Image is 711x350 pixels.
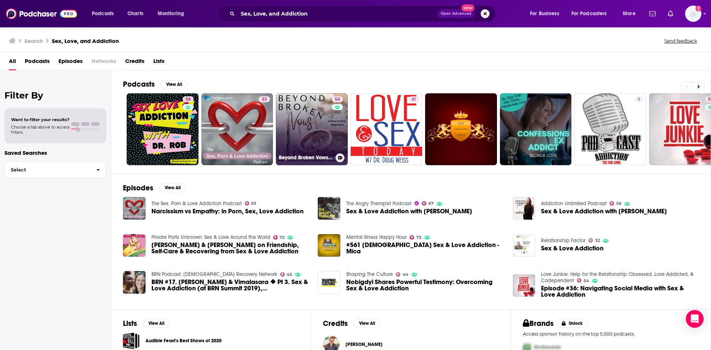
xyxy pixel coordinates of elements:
[318,197,340,220] img: Sex & Love Addiction with Sean Cardinalli
[571,9,607,19] span: For Podcasters
[245,201,257,206] a: 53
[4,161,106,178] button: Select
[153,55,164,70] span: Lists
[24,37,43,44] h3: Search
[25,55,50,70] a: Podcasts
[151,234,270,240] a: Private Parts Unknown: Sex & Love Around the World
[662,38,699,44] button: Send feedback
[186,96,191,103] span: 58
[6,7,77,21] img: Podchaser - Follow, Share and Rate Podcasts
[441,12,471,16] span: Open Advanced
[541,200,607,207] a: Addiction Unlimited Podcast
[251,202,256,205] span: 53
[416,236,421,239] span: 73
[541,245,604,251] a: Sex & Love Addiction
[513,197,535,220] img: Sex & Love Addiction with Brianne Davis
[422,201,434,206] a: 67
[685,6,701,22] button: Show profile menu
[125,55,144,70] a: Credits
[123,80,187,89] a: PodcastsView All
[541,208,667,214] span: Sex & Love Addiction with [PERSON_NAME]
[151,242,309,254] span: [PERSON_NAME] & [PERSON_NAME] on Friendship, Self-Care & Recovering from Sex & Love Addiction
[52,37,119,44] h3: Sex, Love, and Addiction
[346,200,411,207] a: The Angry Therapist Podcast
[11,117,70,122] span: Want to filter your results?
[273,235,285,240] a: 72
[346,341,383,347] span: [PERSON_NAME]
[346,242,504,254] a: #561 Non-Binary Sex & Love Addiction - Mica
[123,271,146,294] img: BRN #17. Deborah Grace & Vimalasara ❖ Pt 3. Sex & Love Addiction (at BRN Summit 2019), Harm Reduc...
[143,319,170,328] button: View All
[279,154,333,161] h3: Beyond Broken Vows | [DEMOGRAPHIC_DATA] Marriage, Adultery, [MEDICAL_DATA], Sexual Betrayal, Inti...
[351,93,423,165] a: 41
[323,319,380,328] a: CreditsView All
[318,271,340,294] img: Nobigdyl Shares Powerful Testimony: Overcoming Sex & Love Addiction
[396,272,408,277] a: 44
[616,202,621,205] span: 56
[567,8,618,20] button: open menu
[151,279,309,291] span: BRN #17. [PERSON_NAME] & Vimalasara ❖ Pt 3. Sex & Love Addiction (at BRN Summit 2019), [MEDICAL_D...
[127,9,143,19] span: Charts
[530,9,559,19] span: For Business
[151,242,309,254] a: Charlene deGuzman & Tracy Marquez on Friendship, Self-Care & Recovering from Sex & Love Addiction
[638,96,640,103] span: 5
[9,55,16,70] a: All
[646,7,659,20] a: Show notifications dropdown
[276,93,348,165] a: 54Beyond Broken Vows | [DEMOGRAPHIC_DATA] Marriage, Adultery, [MEDICAL_DATA], Sexual Betrayal, In...
[525,8,568,20] button: open menu
[346,208,472,214] a: Sex & Love Addiction with Sean Cardinalli
[4,90,106,101] h2: Filter By
[183,96,194,102] a: 58
[123,80,155,89] h2: Podcasts
[123,197,146,220] img: Narcissism vs Empathy: in Porn, Sex, Love Addiction
[59,55,83,70] span: Episodes
[127,93,198,165] a: 58
[146,337,221,345] a: Audible Feast's Best Shows of 2020
[151,208,304,214] a: Narcissism vs Empathy: in Porn, Sex, Love Addiction
[523,319,554,328] h2: Brands
[123,183,186,193] a: EpisodesView All
[346,208,472,214] span: Sex & Love Addiction with [PERSON_NAME]
[346,341,383,347] a: Sean McFarland
[346,234,407,240] a: Mental Illness Happy Hour
[408,96,419,102] a: 41
[11,124,70,135] span: Choose a tab above to access filters.
[557,319,588,328] button: Unlock
[318,234,340,257] a: #561 Non-Binary Sex & Love Addiction - Mica
[323,319,348,328] h2: Credits
[354,319,380,328] button: View All
[346,279,504,291] a: Nobigdyl Shares Powerful Testimony: Overcoming Sex & Love Addiction
[541,237,585,244] a: Relationship Factor
[335,96,340,103] span: 54
[151,279,309,291] a: BRN #17. Deborah Grace & Vimalasara ❖ Pt 3. Sex & Love Addiction (at BRN Summit 2019), Harm Reduc...
[410,235,421,240] a: 73
[123,319,170,328] a: ListsView All
[123,8,148,20] a: Charts
[618,8,645,20] button: open menu
[287,273,292,276] span: 45
[259,96,270,102] a: 53
[153,8,194,20] button: open menu
[262,96,267,103] span: 53
[151,271,277,277] a: BRN Podcast: Buddhist Recovery Network
[411,96,416,103] span: 41
[685,6,701,22] img: User Profile
[686,310,704,328] div: Open Intercom Messenger
[461,4,475,11] span: New
[665,7,676,20] a: Show notifications dropdown
[123,234,146,257] img: Charlene deGuzman & Tracy Marquez on Friendship, Self-Care & Recovering from Sex & Love Addiction
[513,274,535,297] img: Episode #36: Navigating Social Media with Sex & Love Addiction
[91,55,116,70] span: Networks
